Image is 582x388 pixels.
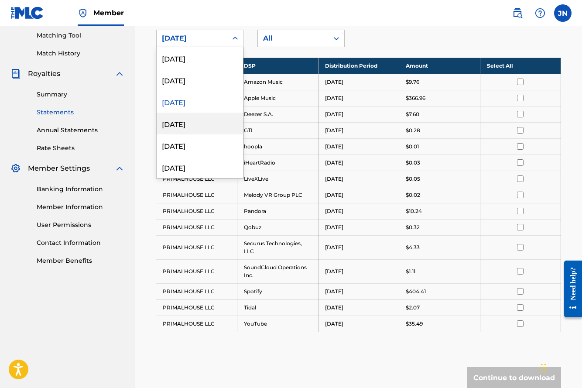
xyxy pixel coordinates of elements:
td: Amazon Music [237,74,318,90]
p: $0.32 [406,223,420,231]
span: Member Settings [28,163,90,174]
td: PRIMALHOUSE LLC [156,259,237,283]
td: Tidal [237,299,318,316]
iframe: Chat Widget [538,346,582,388]
td: [DATE] [318,106,399,122]
img: expand [114,69,125,79]
a: User Permissions [37,220,125,230]
p: $0.05 [406,175,420,183]
td: PRIMALHOUSE LLC [156,187,237,203]
td: [DATE] [318,171,399,187]
td: PRIMALHOUSE LLC [156,219,237,235]
td: Melody VR Group PLC [237,187,318,203]
a: Rate Sheets [37,144,125,153]
p: $404.41 [406,288,426,295]
p: $10.24 [406,207,422,215]
td: SoundCloud Operations Inc. [237,259,318,283]
p: $1.11 [406,268,415,275]
td: [DATE] [318,259,399,283]
td: Apple Music [237,90,318,106]
th: Select All [480,58,561,74]
td: LiveXLive [237,171,318,187]
td: Securus Technologies, LLC [237,235,318,259]
p: $4.33 [406,244,420,251]
div: [DATE] [157,47,243,69]
td: Qobuz [237,219,318,235]
td: GTL [237,122,318,138]
a: Match History [37,49,125,58]
p: $9.76 [406,78,419,86]
td: PRIMALHOUSE LLC [156,203,237,219]
td: PRIMALHOUSE LLC [156,316,237,332]
td: [DATE] [318,155,399,171]
a: Member Information [37,203,125,212]
img: help [535,8,545,18]
div: [DATE] [157,69,243,91]
div: [DATE] [157,134,243,156]
a: Summary [37,90,125,99]
div: [DATE] [157,91,243,113]
p: $0.01 [406,143,419,151]
p: $2.07 [406,304,420,312]
td: PRIMALHOUSE LLC [156,235,237,259]
td: [DATE] [318,299,399,316]
img: search [512,8,523,18]
img: expand [114,163,125,174]
span: Royalties [28,69,60,79]
a: Matching Tool [37,31,125,40]
img: Member Settings [10,163,21,174]
td: [DATE] [318,203,399,219]
td: PRIMALHOUSE LLC [156,299,237,316]
div: [DATE] [162,33,222,44]
td: iHeartRadio [237,155,318,171]
p: $7.60 [406,110,419,118]
td: [DATE] [318,187,399,203]
td: Pandora [237,203,318,219]
p: $0.03 [406,159,420,167]
a: Member Benefits [37,256,125,265]
a: Statements [37,108,125,117]
img: Royalties [10,69,21,79]
div: Help [531,4,549,22]
div: User Menu [554,4,572,22]
img: Top Rightsholder [78,8,88,18]
a: Banking Information [37,185,125,194]
div: Drag [541,355,546,381]
td: PRIMALHOUSE LLC [156,283,237,299]
p: $35.49 [406,320,423,328]
iframe: Resource Center [558,254,582,324]
td: [DATE] [318,74,399,90]
img: MLC Logo [10,7,44,19]
td: PRIMALHOUSE LLC [156,171,237,187]
a: Public Search [509,4,526,22]
td: Spotify [237,283,318,299]
p: $0.02 [406,191,420,199]
td: [DATE] [318,219,399,235]
td: [DATE] [318,283,399,299]
td: hoopla [237,138,318,155]
td: YouTube [237,316,318,332]
div: [DATE] [157,113,243,134]
td: [DATE] [318,316,399,332]
td: [DATE] [318,235,399,259]
th: Distribution Period [318,58,399,74]
td: [DATE] [318,90,399,106]
div: [DATE] [157,156,243,178]
th: Amount [399,58,480,74]
td: [DATE] [318,122,399,138]
p: $366.96 [406,94,425,102]
span: Member [93,8,124,18]
td: Deezer S.A. [237,106,318,122]
p: $0.28 [406,127,420,134]
th: DSP [237,58,318,74]
a: Annual Statements [37,126,125,135]
td: [DATE] [318,138,399,155]
div: All [263,33,323,44]
a: Contact Information [37,238,125,247]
